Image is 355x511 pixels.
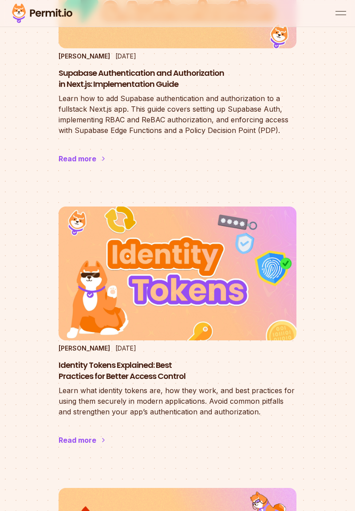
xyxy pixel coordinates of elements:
time: [DATE] [115,344,136,352]
p: [PERSON_NAME] [59,344,110,353]
h3: Identity Tokens Explained: Best Practices for Better Access Control [59,360,296,382]
div: Read more [59,153,96,164]
time: [DATE] [115,52,136,60]
img: Identity Tokens Explained: Best Practices for Better Access Control [59,207,296,340]
p: Learn how to add Supabase authentication and authorization to a fullstack Next.js app. This guide... [59,93,296,136]
a: Identity Tokens Explained: Best Practices for Better Access Control[PERSON_NAME][DATE]Identity To... [59,207,296,463]
div: Read more [59,435,96,445]
h3: Supabase Authentication and Authorization in Next.js: Implementation Guide [59,68,296,90]
p: [PERSON_NAME] [59,52,110,61]
p: Learn what identity tokens are, how they work, and best practices for using them securely in mode... [59,385,296,417]
button: open menu [335,8,346,19]
img: Permit logo [9,2,75,25]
